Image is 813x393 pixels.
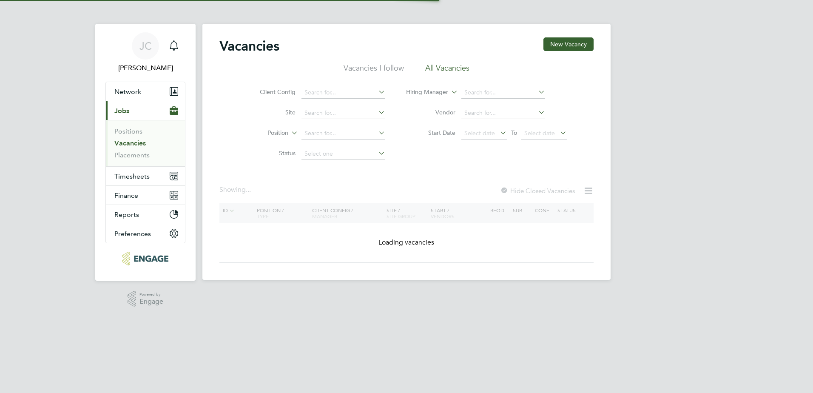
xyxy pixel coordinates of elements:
a: Go to home page [105,252,185,265]
span: Powered by [139,291,163,298]
button: Jobs [106,101,185,120]
span: Jobs [114,107,129,115]
label: Hide Closed Vacancies [500,187,575,195]
label: Hiring Manager [399,88,448,97]
label: Vendor [406,108,455,116]
span: JC [139,40,152,51]
input: Search for... [301,107,385,119]
label: Status [247,149,296,157]
label: Start Date [406,129,455,137]
input: Select one [301,148,385,160]
nav: Main navigation [95,24,196,281]
a: Placements [114,151,150,159]
input: Search for... [301,128,385,140]
a: Positions [114,127,142,135]
span: Preferences [114,230,151,238]
button: Network [106,82,185,101]
input: Search for... [461,107,545,119]
a: JC[PERSON_NAME] [105,32,185,73]
span: To [509,127,520,138]
span: Timesheets [114,172,150,180]
a: Powered byEngage [128,291,164,307]
h2: Vacancies [219,37,279,54]
li: Vacancies I follow [344,63,404,78]
a: Vacancies [114,139,146,147]
span: ... [246,185,251,194]
span: Network [114,88,141,96]
input: Search for... [461,87,545,99]
div: Jobs [106,120,185,166]
label: Site [247,108,296,116]
label: Position [239,129,288,137]
label: Client Config [247,88,296,96]
span: Finance [114,191,138,199]
span: Select date [464,129,495,137]
button: New Vacancy [543,37,594,51]
div: Showing [219,185,253,194]
button: Reports [106,205,185,224]
button: Preferences [106,224,185,243]
span: James Carey [105,63,185,73]
span: Select date [524,129,555,137]
button: Timesheets [106,167,185,185]
li: All Vacancies [425,63,469,78]
input: Search for... [301,87,385,99]
img: educationmattersgroup-logo-retina.png [122,252,168,265]
span: Engage [139,298,163,305]
span: Reports [114,211,139,219]
button: Finance [106,186,185,205]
